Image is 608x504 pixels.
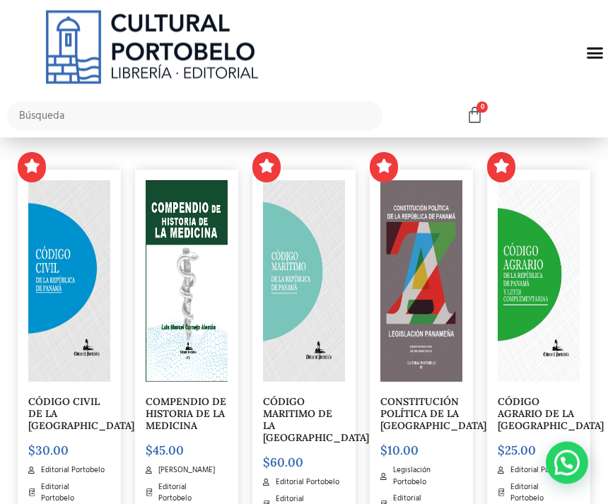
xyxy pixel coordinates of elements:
[272,477,339,489] span: Editorial Portobelo
[37,465,105,477] span: Editorial Portobelo
[477,102,488,113] span: 0
[380,443,419,459] bdi: 10.00
[263,455,303,471] bdi: 60.00
[28,443,69,459] bdi: 30.00
[380,181,462,382] img: LP01-2.jpg
[498,181,580,382] img: CD-006-CODIGO-AGRARIO
[546,442,588,484] div: Contactar por WhatsApp
[155,465,215,477] span: [PERSON_NAME]
[263,455,270,471] span: $
[466,106,484,125] a: 0
[146,443,184,459] bdi: 45.00
[146,396,226,433] a: COMPENDIO DE HISTORIA DE LA MEDICINA
[146,443,153,459] span: $
[390,465,463,488] span: Legislación Portobelo
[28,443,35,459] span: $
[498,443,505,459] span: $
[380,396,486,433] a: CONSTITUCIÓN POLÍTICA DE LA [GEOGRAPHIC_DATA]
[263,396,369,444] a: CÓDIGO MARITIMO DE LA [GEOGRAPHIC_DATA]
[263,181,345,382] img: CD-011-CODIGO-MARITIMO
[498,396,604,433] a: CÓDIGO AGRARIO DE LA [GEOGRAPHIC_DATA]
[498,443,536,459] bdi: 25.00
[28,181,110,382] img: CD-004-CODIGOCIVIL
[380,443,387,459] span: $
[28,396,134,433] a: CÓDIGO CIVIL DE LA [GEOGRAPHIC_DATA]
[7,102,382,131] input: Búsqueda
[507,465,574,477] span: Editorial Portobelo
[146,181,228,382] img: ba377-2.png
